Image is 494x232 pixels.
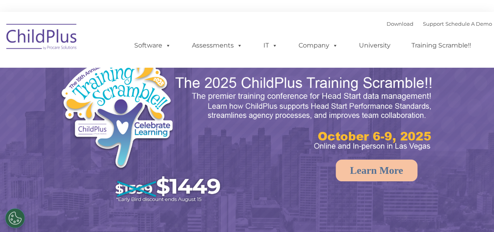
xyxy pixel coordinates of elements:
img: ChildPlus by Procare Solutions [2,18,81,58]
a: Company [291,38,346,53]
a: Download [387,21,413,27]
a: Training Scramble!! [404,38,479,53]
a: Learn More [336,160,417,181]
a: Assessments [184,38,250,53]
a: Support [423,21,444,27]
a: Software [126,38,179,53]
button: Cookies Settings [5,208,25,228]
a: Schedule A Demo [445,21,492,27]
font: | [387,21,492,27]
a: IT [255,38,286,53]
a: University [351,38,398,53]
